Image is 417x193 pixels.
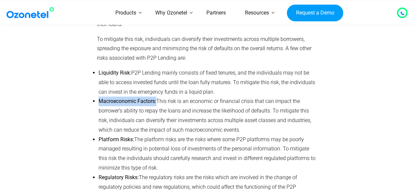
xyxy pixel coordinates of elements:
b: Platform Risks: [99,136,134,143]
b: Macroeconomic Factors: [99,98,156,104]
b: Regulatory Risks: [99,174,139,180]
a: Partners [197,1,235,25]
a: Why Ozonetel [146,1,197,25]
b: Liquidity Risk: [99,70,131,76]
span: The platform risks are the risks where some P2P platforms may be poorly managed resulting in pote... [99,136,315,171]
span: To mitigate this risk, individuals can diversify their investments across multiple borrowers, spr... [97,36,312,61]
span: P2P Lending mainly consists of fixed tenures, and the individuals may not be able to access inves... [99,70,315,95]
a: Request a Demo [287,4,343,21]
span: This risk is an economic or financial crisis that can impact the borrower’s ability to repay the ... [99,98,311,133]
a: Resources [235,1,279,25]
span: There are multiple advantages of P2P lending, but it also comes with certain inherent risks that ... [97,2,317,27]
a: Products [106,1,146,25]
